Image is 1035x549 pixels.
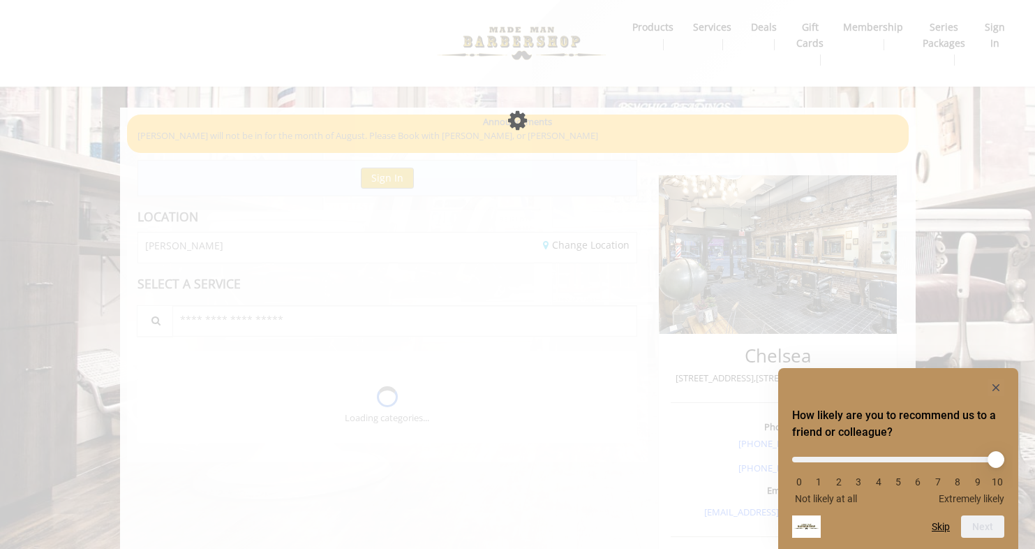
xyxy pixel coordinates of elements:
[832,476,846,488] li: 2
[932,521,950,532] button: Skip
[939,493,1004,504] span: Extremely likely
[911,476,925,488] li: 6
[931,476,945,488] li: 7
[792,476,806,488] li: 0
[872,476,886,488] li: 4
[792,379,1004,538] div: How likely are you to recommend us to a friend or colleague? Select an option from 0 to 10, with ...
[951,476,965,488] li: 8
[795,493,857,504] span: Not likely at all
[792,446,1004,504] div: How likely are you to recommend us to a friend or colleague? Select an option from 0 to 10, with ...
[971,476,985,488] li: 9
[891,476,905,488] li: 5
[961,515,1004,538] button: Next question
[792,407,1004,441] h2: How likely are you to recommend us to a friend or colleague? Select an option from 0 to 10, with ...
[812,476,826,488] li: 1
[990,476,1004,488] li: 10
[988,379,1004,396] button: Hide survey
[851,476,865,488] li: 3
